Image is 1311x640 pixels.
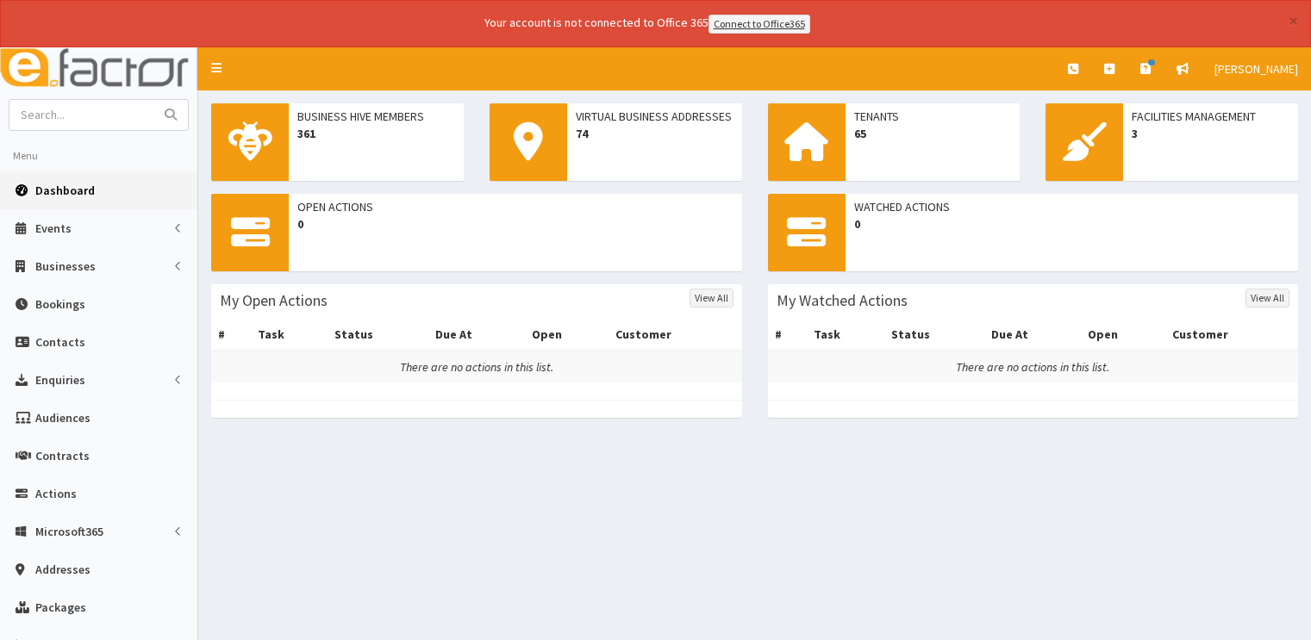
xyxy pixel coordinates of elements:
span: Events [35,221,72,236]
span: Tenants [854,108,1012,125]
th: Task [251,319,328,351]
th: Customer [609,319,741,351]
span: Packages [35,600,86,615]
span: Open Actions [297,198,734,215]
span: Businesses [35,258,96,274]
h3: My Open Actions [220,293,328,308]
th: Due At [984,319,1081,351]
span: [PERSON_NAME] [1214,61,1298,77]
span: 65 [854,125,1012,142]
span: Virtual Business Addresses [576,108,734,125]
span: 0 [297,215,734,233]
input: Search... [9,100,154,130]
button: × [1289,12,1298,30]
span: Facilities Management [1132,108,1289,125]
span: Contacts [35,334,85,350]
i: There are no actions in this list. [400,359,553,375]
span: 0 [854,215,1290,233]
a: View All [1245,289,1289,308]
th: Open [1081,319,1164,351]
th: Open [525,319,609,351]
span: 3 [1132,125,1289,142]
span: Enquiries [35,372,85,388]
span: Audiences [35,410,91,426]
span: Contracts [35,448,90,463]
a: View All [690,289,734,308]
th: Customer [1165,319,1298,351]
th: # [211,319,251,351]
span: Bookings [35,296,85,312]
th: Due At [428,319,525,351]
th: Status [328,319,428,351]
span: 74 [576,125,734,142]
span: Actions [35,486,77,501]
a: [PERSON_NAME] [1202,47,1311,90]
th: # [768,319,808,351]
span: Addresses [35,562,91,577]
h3: My Watched Actions [777,293,908,308]
span: Dashboard [35,183,95,198]
span: Business Hive Members [297,108,455,125]
div: Your account is not connected to Office 365 [143,14,1152,34]
span: 361 [297,125,455,142]
i: There are no actions in this list. [956,359,1109,375]
th: Task [807,319,884,351]
span: Watched Actions [854,198,1290,215]
span: Microsoft365 [35,524,103,539]
a: Connect to Office365 [709,15,810,34]
th: Status [884,319,984,351]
